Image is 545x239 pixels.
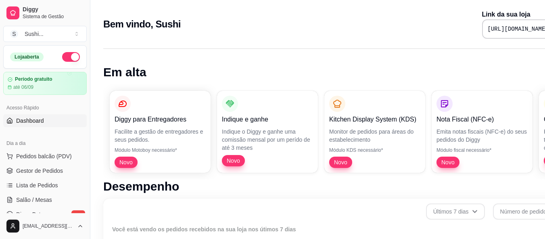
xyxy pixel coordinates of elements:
span: Gestor de Pedidos [16,167,63,175]
p: Módulo fiscal necessário* [436,147,528,153]
button: Diggy para EntregadoresFacilite a gestão de entregadores e seus pedidos.Módulo Motoboy necessário... [110,91,211,173]
span: [EMAIL_ADDRESS][DOMAIN_NAME] [23,223,74,229]
p: Indique e ganhe [222,115,313,124]
span: Diggy [23,6,84,13]
span: Novo [223,157,243,165]
article: Período gratuito [15,76,52,82]
span: Lista de Pedidos [16,181,58,189]
div: Loja aberta [10,52,44,61]
a: Período gratuitoaté 06/09 [3,72,87,95]
span: Diggy Bot [16,210,41,218]
p: Indique o Diggy e ganhe uma comissão mensal por um perído de até 3 meses [222,128,313,152]
a: Diggy Botnovo [3,208,87,221]
p: Módulo Motoboy necessário* [115,147,206,153]
p: Kitchen Display System (KDS) [329,115,420,124]
button: Indique e ganheIndique o Diggy e ganhe uma comissão mensal por um perído de até 3 mesesNovo [217,91,318,173]
p: Facilite a gestão de entregadores e seus pedidos. [115,128,206,144]
div: Sushi ... [25,30,44,38]
a: DiggySistema de Gestão [3,3,87,23]
button: Select a team [3,26,87,42]
a: Salão / Mesas [3,193,87,206]
button: Últimos 7 dias [426,203,485,220]
span: Novo [438,158,458,166]
p: Emita notas fiscais (NFC-e) do seus pedidos do Diggy [436,128,528,144]
button: Kitchen Display System (KDS)Monitor de pedidos para áreas do estabelecimentoMódulo KDS necessário... [324,91,425,173]
span: Salão / Mesas [16,196,52,204]
a: Dashboard [3,114,87,127]
button: [EMAIL_ADDRESS][DOMAIN_NAME] [3,216,87,236]
p: Monitor de pedidos para áreas do estabelecimento [329,128,420,144]
button: Alterar Status [62,52,80,62]
button: Pedidos balcão (PDV) [3,150,87,163]
span: S [10,30,18,38]
h2: Bem vindo, Sushi [103,18,181,31]
div: Dia a dia [3,137,87,150]
p: Nota Fiscal (NFC-e) [436,115,528,124]
p: Módulo KDS necessário* [329,147,420,153]
span: Novo [116,158,136,166]
article: até 06/09 [13,84,33,90]
a: Lista de Pedidos [3,179,87,192]
button: Nota Fiscal (NFC-e)Emita notas fiscais (NFC-e) do seus pedidos do DiggyMódulo fiscal necessário*Novo [432,91,532,173]
span: Dashboard [16,117,44,125]
span: Novo [331,158,351,166]
span: Sistema de Gestão [23,13,84,20]
a: Gestor de Pedidos [3,164,87,177]
p: Diggy para Entregadores [115,115,206,124]
span: Pedidos balcão (PDV) [16,152,72,160]
div: Acesso Rápido [3,101,87,114]
text: Você está vendo os pedidos recebidos na sua loja nos útimos 7 dias [112,226,296,233]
